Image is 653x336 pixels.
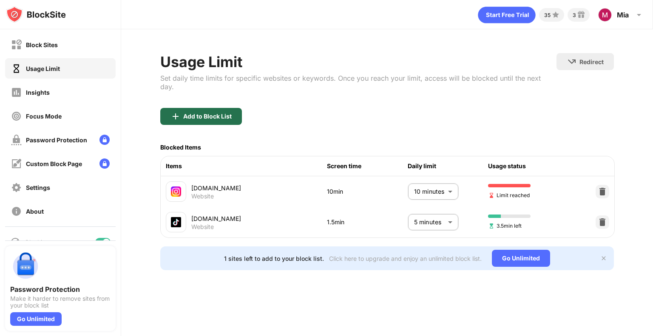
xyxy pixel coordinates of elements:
div: Add to Block List [183,113,232,120]
div: 35 [544,12,551,18]
div: Block Sites [26,41,58,48]
img: ACg8ocKZ9oY8nww_fOANYZF-BYfnREx4b9sudIuAhFYFbK10alKerMs=s96-c [598,8,612,22]
div: Usage Limit [160,53,556,71]
div: 3 [573,12,576,18]
div: Settings [26,184,50,191]
img: hourglass-set.svg [488,223,495,229]
div: Password Protection [10,285,111,294]
div: Insights [26,89,50,96]
div: 10min [327,187,408,196]
img: focus-off.svg [11,111,22,121]
div: Go Unlimited [492,250,550,267]
div: Website [191,192,214,200]
img: customize-block-page-off.svg [11,158,22,169]
div: Usage status [488,161,569,171]
div: Mia [617,11,629,19]
img: favicons [171,217,181,227]
img: favicons [171,186,181,197]
div: Website [191,223,214,231]
img: points-small.svg [551,10,561,20]
div: Make it harder to remove sites from your block list [10,295,111,309]
div: 1 sites left to add to your block list. [224,255,324,262]
img: logo-blocksite.svg [6,6,66,23]
div: Daily limit [408,161,488,171]
div: Set daily time limits for specific websites or keywords. Once you reach your limit, access will b... [160,74,556,91]
img: push-password-protection.svg [10,251,41,282]
div: Usage Limit [26,65,60,72]
img: settings-off.svg [11,182,22,193]
img: about-off.svg [11,206,22,217]
span: 3.5min left [488,222,522,230]
div: Custom Block Page [26,160,82,167]
div: Password Protection [26,136,87,144]
div: Focus Mode [26,113,62,120]
div: Redirect [579,58,604,65]
p: 10 minutes [414,187,445,196]
div: [DOMAIN_NAME] [191,214,327,223]
div: [DOMAIN_NAME] [191,184,327,192]
img: x-button.svg [600,255,607,262]
div: Click here to upgrade and enjoy an unlimited block list. [329,255,482,262]
div: Screen time [327,161,408,171]
div: About [26,208,44,215]
div: Blocking [26,239,49,246]
span: Limit reached [488,191,530,199]
img: password-protection-off.svg [11,135,22,145]
div: Blocked Items [160,144,201,151]
img: lock-menu.svg [99,135,110,145]
p: 5 minutes [414,217,445,227]
img: insights-off.svg [11,87,22,98]
img: time-usage-on.svg [11,63,22,74]
img: lock-menu.svg [99,158,110,169]
img: block-off.svg [11,40,22,50]
img: hourglass-end.svg [488,192,495,199]
div: Items [166,161,327,171]
div: 1.5min [327,217,408,227]
div: Go Unlimited [10,312,62,326]
div: animation [478,6,536,23]
img: blocking-icon.svg [10,237,20,247]
img: reward-small.svg [576,10,586,20]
